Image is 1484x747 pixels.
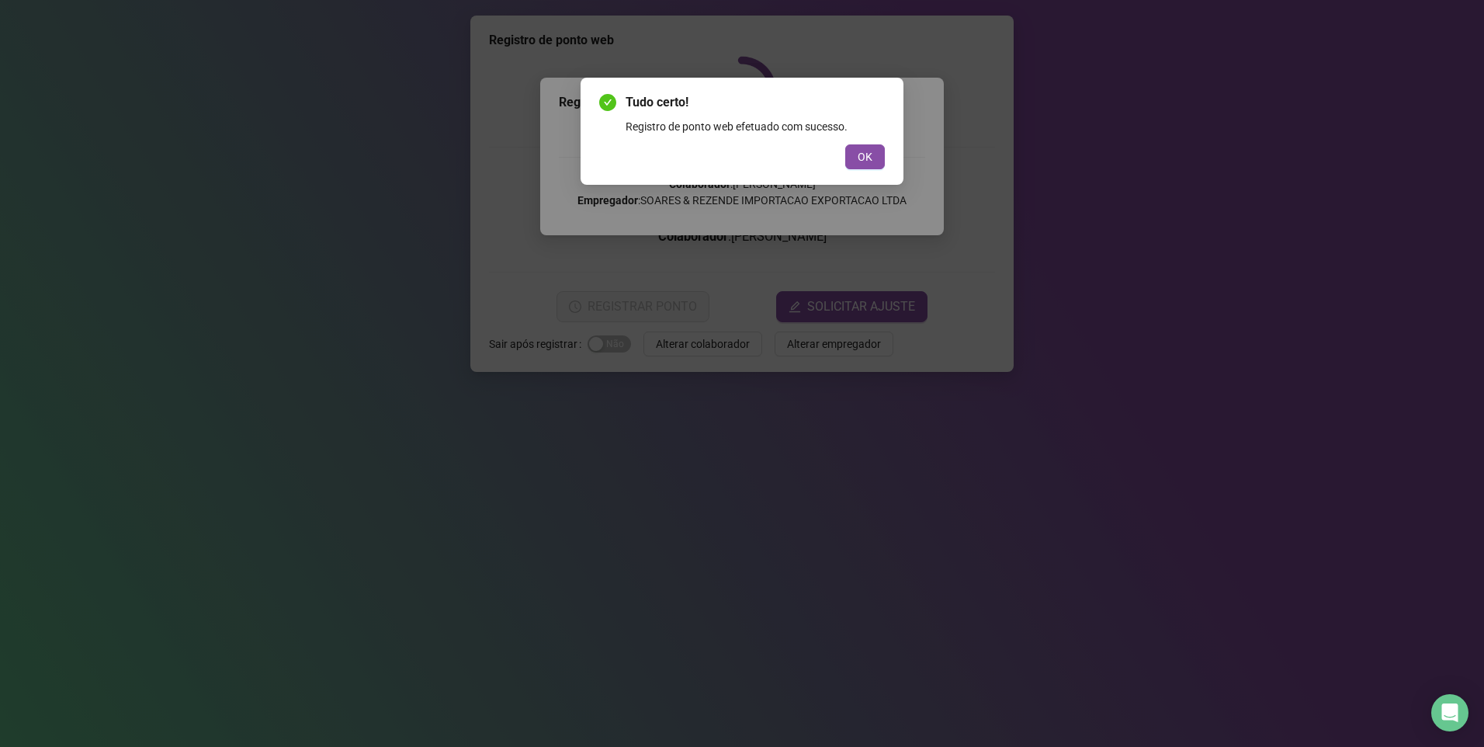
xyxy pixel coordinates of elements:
button: OK [845,144,885,169]
div: Open Intercom Messenger [1431,694,1468,731]
span: Tudo certo! [626,93,885,112]
div: Registro de ponto web efetuado com sucesso. [626,118,885,135]
span: check-circle [599,94,616,111]
span: OK [858,148,872,165]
